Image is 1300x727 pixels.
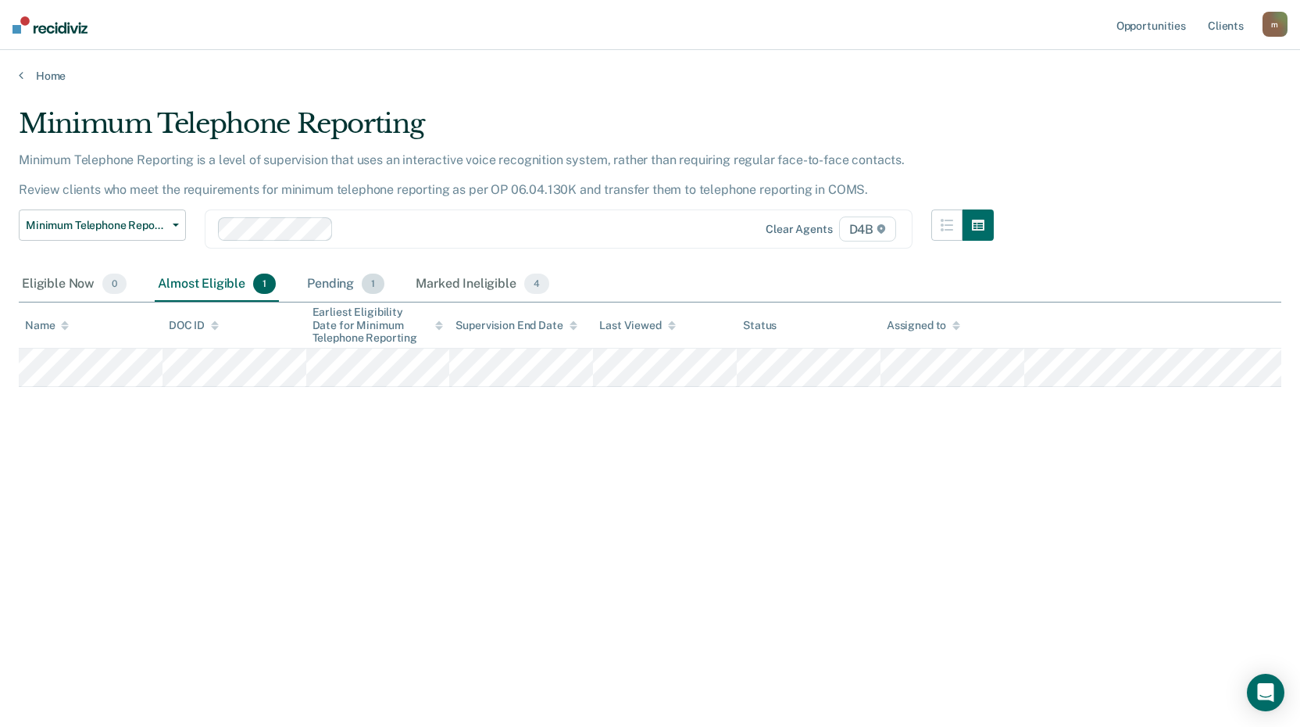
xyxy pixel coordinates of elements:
div: Marked Ineligible4 [412,267,552,302]
div: Supervision End Date [455,319,577,332]
img: Recidiviz [12,16,87,34]
div: Clear agents [766,223,832,236]
div: Eligible Now0 [19,267,130,302]
div: Minimum Telephone Reporting [19,108,994,152]
div: Assigned to [887,319,960,332]
button: Minimum Telephone Reporting [19,210,186,241]
div: Status [743,319,777,332]
div: DOC ID [169,319,219,332]
div: Pending1 [304,267,387,302]
span: D4B [839,217,896,242]
p: Minimum Telephone Reporting is a level of supervision that uses an interactive voice recognition ... [19,152,905,197]
span: 1 [253,274,276,294]
div: Almost Eligible1 [155,267,279,302]
div: Earliest Eligibility Date for Minimum Telephone Reporting [312,306,444,345]
span: 0 [102,274,127,294]
div: Last Viewed [599,319,675,332]
span: 4 [524,274,549,294]
div: Open Intercom Messenger [1247,674,1284,711]
span: 1 [362,274,384,294]
a: Home [19,69,1281,83]
button: m [1262,12,1287,37]
div: Name [25,319,69,332]
span: Minimum Telephone Reporting [26,219,166,232]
